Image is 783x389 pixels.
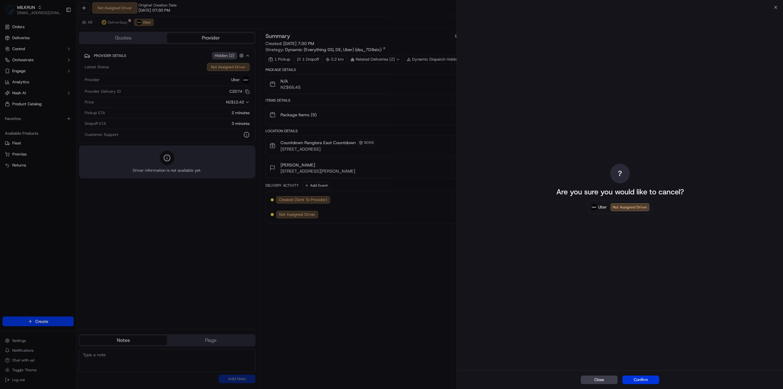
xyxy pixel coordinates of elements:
[622,376,659,384] button: Confirm
[581,376,618,384] button: Close
[610,164,630,183] div: ?
[598,204,607,210] span: Uber
[591,204,597,210] img: Uber
[556,187,684,197] p: Are you sure you would like to cancel?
